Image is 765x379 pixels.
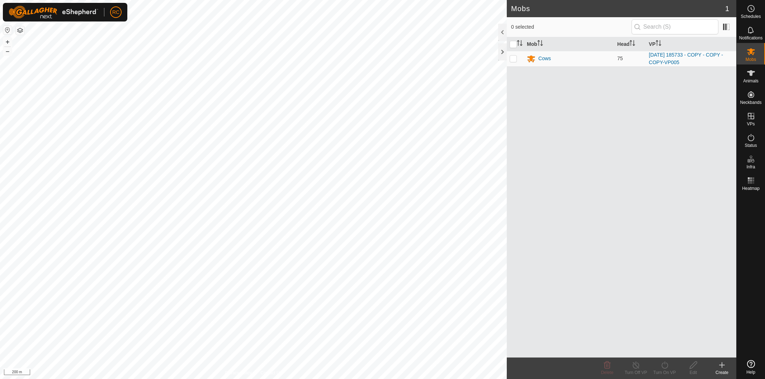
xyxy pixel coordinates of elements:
span: 1 [725,3,729,14]
p-sorticon: Activate to sort [517,41,523,47]
span: Heatmap [742,186,760,191]
button: Map Layers [16,26,24,35]
div: Edit [679,369,708,376]
a: Help [737,357,765,377]
span: VPs [747,122,755,126]
p-sorticon: Activate to sort [537,41,543,47]
span: Notifications [739,36,762,40]
button: + [3,38,12,46]
span: Help [746,370,755,374]
span: Delete [601,370,614,375]
img: Gallagher Logo [9,6,98,19]
div: Turn On VP [650,369,679,376]
span: Status [745,143,757,148]
span: RC [112,9,119,16]
div: Create [708,369,736,376]
p-sorticon: Activate to sort [656,41,661,47]
a: Contact Us [260,370,282,376]
a: [DATE] 185733 - COPY - COPY - COPY-VP005 [649,52,723,65]
div: Turn Off VP [622,369,650,376]
span: Animals [743,79,759,83]
input: Search (S) [632,19,718,34]
a: Privacy Policy [225,370,252,376]
h2: Mobs [511,4,725,13]
th: VP [646,37,736,51]
span: Infra [746,165,755,169]
th: Mob [524,37,614,51]
p-sorticon: Activate to sort [629,41,635,47]
span: Mobs [746,57,756,62]
th: Head [614,37,646,51]
span: Neckbands [740,100,761,105]
button: Reset Map [3,26,12,34]
span: Schedules [741,14,761,19]
span: 75 [617,56,623,61]
button: – [3,47,12,56]
div: Cows [538,55,551,62]
span: 0 selected [511,23,632,31]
